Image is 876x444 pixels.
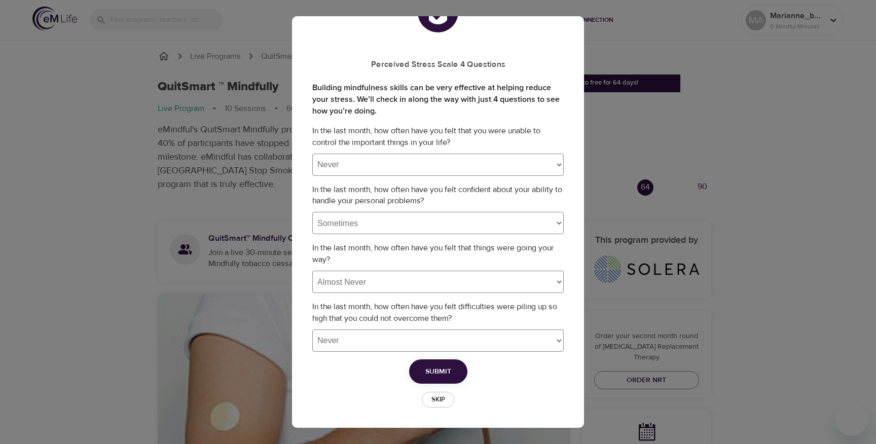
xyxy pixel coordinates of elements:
[422,392,454,408] button: Skip
[409,359,467,384] button: Submit
[312,184,564,207] p: In the last month, how often have you felt confident about your ability to handle your personal p...
[425,365,451,378] span: Submit
[312,82,564,117] label: Building mindfulness skills can be very effective at helping reduce your stress. We’ll check in a...
[312,125,564,149] p: In the last month, how often have you felt that you were unable to control the important things i...
[312,242,564,266] p: In the last month, how often have you felt that things were going your way?
[427,394,449,405] span: Skip
[312,59,564,70] h5: Perceived Stress Scale 4 Questions
[312,301,564,324] p: In the last month, how often have you felt difficulties were piling up so high that you could not...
